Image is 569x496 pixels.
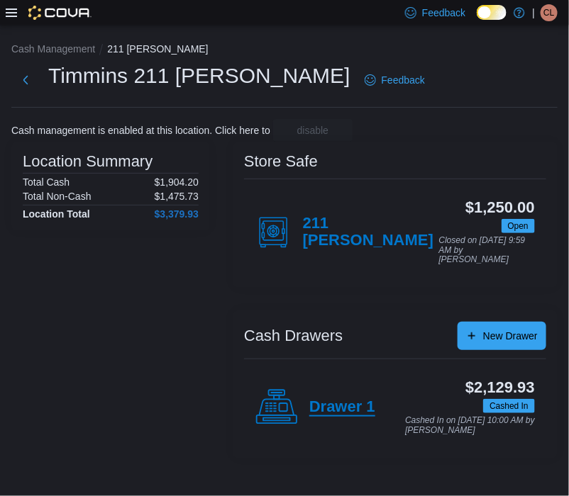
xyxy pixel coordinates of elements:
nav: An example of EuiBreadcrumbs [11,42,558,59]
p: $1,904.20 [155,176,199,188]
button: disable [273,119,353,142]
h6: Total Cash [23,176,70,188]
span: Open [508,220,529,232]
span: Feedback [422,6,465,20]
input: Dark Mode [477,5,507,20]
img: Cova [28,6,92,20]
h4: 211 [PERSON_NAME] [303,215,439,250]
h4: $3,379.93 [155,208,199,220]
span: Open [502,219,535,233]
h3: $1,250.00 [465,199,535,216]
button: New Drawer [458,322,546,350]
a: Feedback [359,66,431,94]
p: $1,475.73 [155,191,199,202]
h6: Total Non-Cash [23,191,92,202]
span: disable [297,123,328,137]
h4: Drawer 1 [309,398,375,417]
p: | [532,4,535,21]
h3: Cash Drawers [244,327,343,344]
button: Next [11,66,40,94]
span: Cashed In [490,400,529,412]
span: Feedback [382,73,425,87]
h1: Timmins 211 [PERSON_NAME] [48,62,350,90]
button: 211 [PERSON_NAME] [107,43,208,55]
span: Cashed In [483,399,535,413]
h3: Store Safe [244,153,318,170]
button: Cash Management [11,43,95,55]
span: New Drawer [483,329,538,343]
div: Cody Laurin-Savage [541,4,558,21]
h3: Location Summary [23,153,153,170]
span: CL [543,4,554,21]
p: Cashed In on [DATE] 10:00 AM by [PERSON_NAME] [405,416,535,435]
p: Closed on [DATE] 9:59 AM by [PERSON_NAME] [439,236,535,265]
h4: Location Total [23,208,90,220]
p: Cash management is enabled at this location. Click here to [11,125,270,136]
h3: $2,129.93 [465,379,535,396]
